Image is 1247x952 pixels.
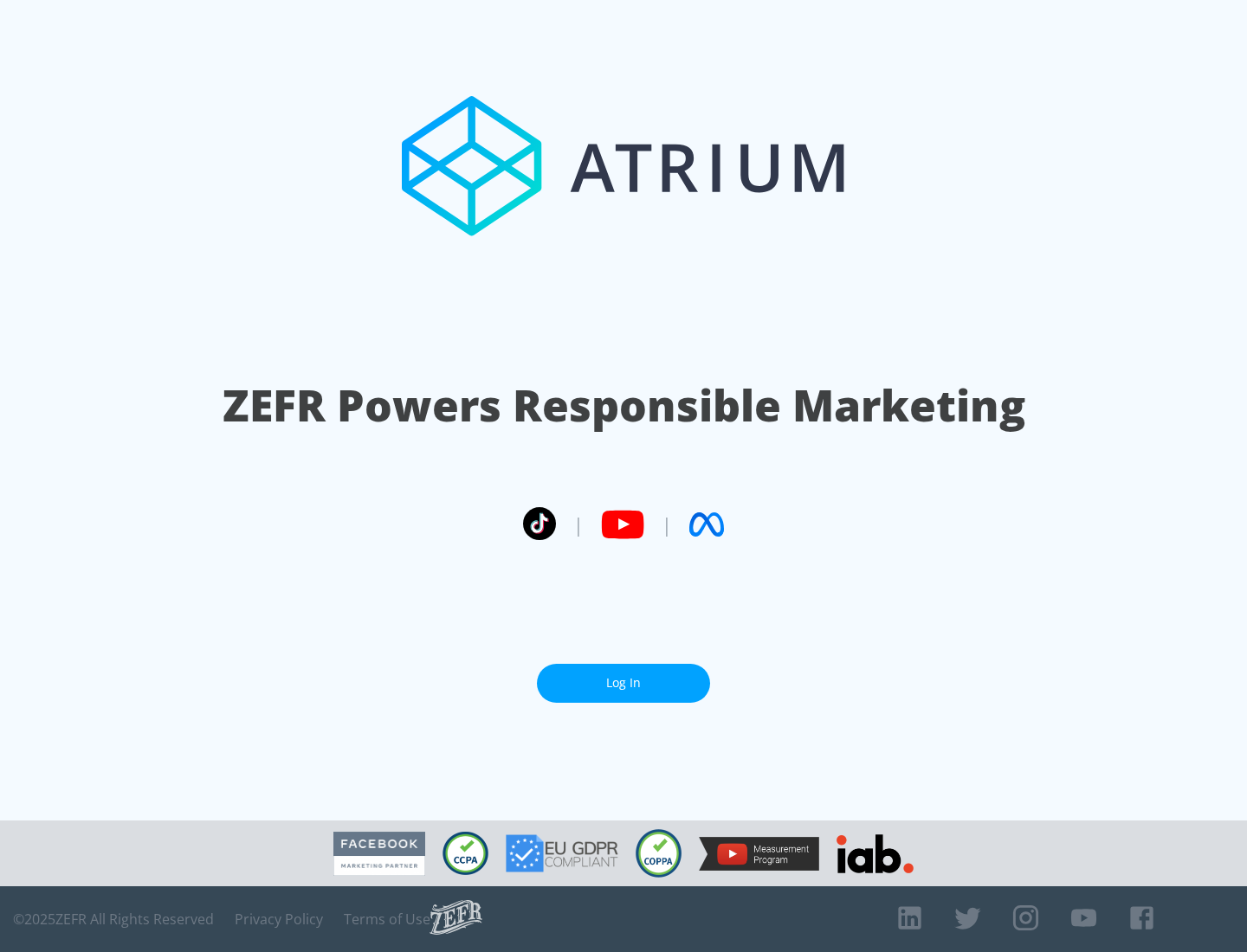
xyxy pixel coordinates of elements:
img: GDPR Compliant [506,834,618,872]
span: | [662,511,672,537]
img: CCPA Compliant [443,832,488,875]
img: YouTube Measurement Program [699,837,819,871]
a: Privacy Policy [235,910,323,928]
a: Log In [537,664,710,703]
h1: ZEFR Powers Responsible Marketing [223,376,1025,435]
span: | [573,511,584,537]
img: COPPA Compliant [636,829,682,878]
span: © 2025 ZEFR All Rights Reserved [13,910,214,928]
img: Facebook Marketing Partner [333,832,425,876]
a: Terms of Use [344,910,430,928]
img: IAB [837,834,914,873]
